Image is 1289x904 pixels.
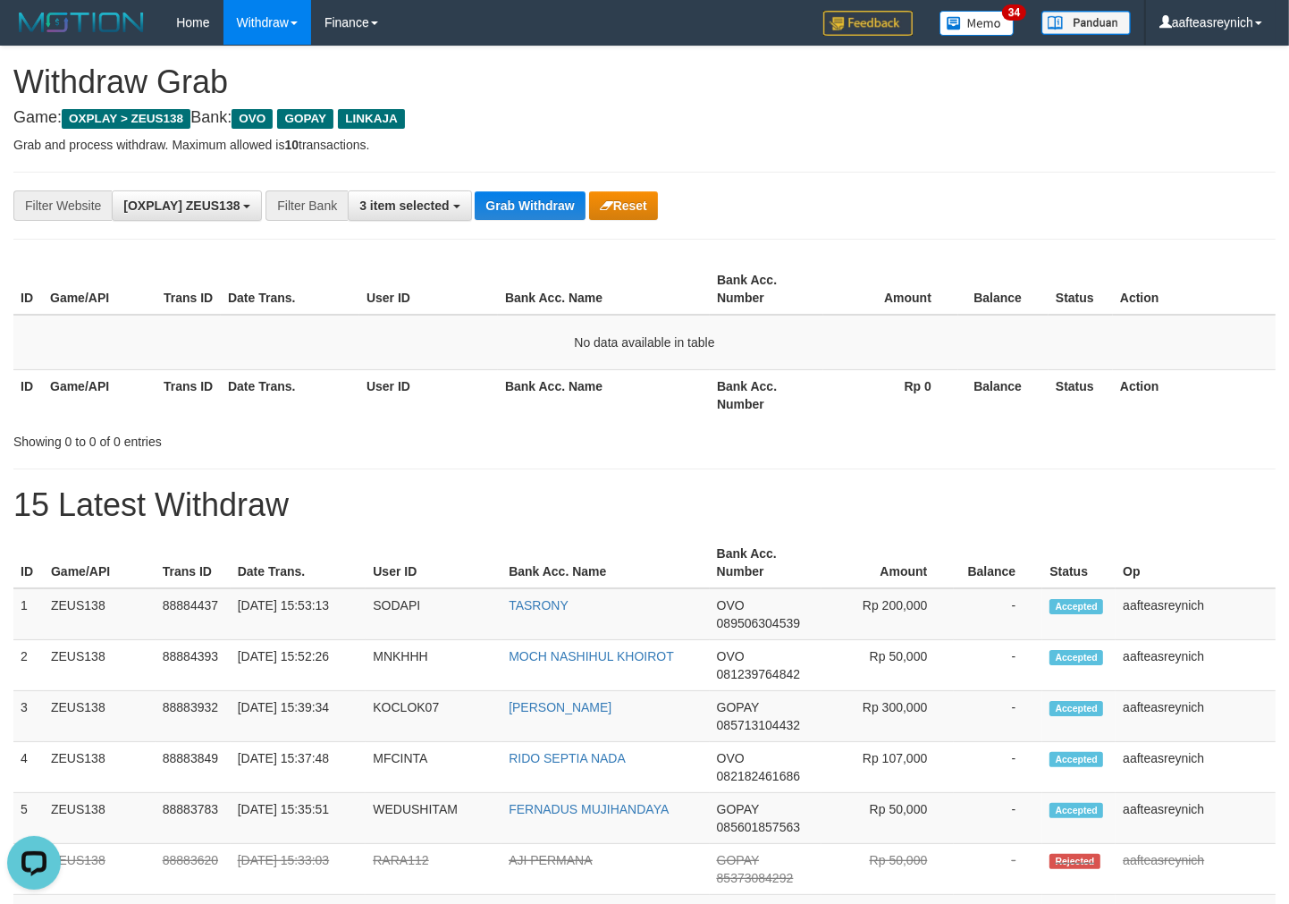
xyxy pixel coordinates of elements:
[62,109,190,129] span: OXPLAY > ZEUS138
[43,369,156,420] th: Game/API
[954,537,1042,588] th: Balance
[13,136,1276,154] p: Grab and process withdraw. Maximum allowed is transactions.
[509,598,569,613] a: TASRONY
[13,264,43,315] th: ID
[821,742,955,793] td: Rp 107,000
[717,616,800,630] span: Copy 089506304539 to clipboard
[44,588,156,640] td: ZEUS138
[1049,369,1113,420] th: Status
[1116,588,1276,640] td: aafteasreynich
[156,537,231,588] th: Trans ID
[821,844,955,895] td: Rp 50,000
[13,315,1276,370] td: No data available in table
[509,802,669,816] a: FERNADUS MUJIHANDAYA
[366,844,501,895] td: RARA112
[1049,264,1113,315] th: Status
[1049,803,1103,818] span: Accepted
[1049,854,1099,869] span: Rejected
[231,537,366,588] th: Date Trans.
[43,264,156,315] th: Game/API
[366,537,501,588] th: User ID
[13,109,1276,127] h4: Game: Bank:
[13,640,44,691] td: 2
[366,742,501,793] td: MFCINTA
[717,718,800,732] span: Copy 085713104432 to clipboard
[366,793,501,844] td: WEDUSHITAM
[1049,599,1103,614] span: Accepted
[13,742,44,793] td: 4
[13,369,43,420] th: ID
[717,871,794,885] span: Copy 85373084292 to clipboard
[359,199,449,213] span: 3 item selected
[156,793,231,844] td: 88883783
[509,853,592,867] a: AJI PERMANA
[509,649,674,663] a: MOCH NASHIHUL KHOIROT
[821,691,955,742] td: Rp 300,000
[1116,793,1276,844] td: aafteasreynich
[954,742,1042,793] td: -
[366,691,501,742] td: KOCLOK07
[958,264,1049,315] th: Balance
[954,691,1042,742] td: -
[509,751,626,765] a: RIDO SEPTIA NADA
[1041,11,1131,35] img: panduan.png
[939,11,1015,36] img: Button%20Memo.svg
[44,742,156,793] td: ZEUS138
[366,640,501,691] td: MNKHHH
[232,109,273,129] span: OVO
[7,7,61,61] button: Open LiveChat chat widget
[717,598,745,613] span: OVO
[265,190,348,221] div: Filter Bank
[1113,264,1276,315] th: Action
[156,742,231,793] td: 88883849
[821,537,955,588] th: Amount
[717,700,759,714] span: GOPAY
[1049,650,1103,665] span: Accepted
[231,742,366,793] td: [DATE] 15:37:48
[821,640,955,691] td: Rp 50,000
[44,844,156,895] td: ZEUS138
[717,649,745,663] span: OVO
[717,853,759,867] span: GOPAY
[823,11,913,36] img: Feedback.jpg
[13,537,44,588] th: ID
[954,844,1042,895] td: -
[717,667,800,681] span: Copy 081239764842 to clipboard
[1042,537,1116,588] th: Status
[44,793,156,844] td: ZEUS138
[348,190,471,221] button: 3 item selected
[13,691,44,742] td: 3
[717,802,759,816] span: GOPAY
[475,191,585,220] button: Grab Withdraw
[954,588,1042,640] td: -
[1116,691,1276,742] td: aafteasreynich
[1116,844,1276,895] td: aafteasreynich
[1049,701,1103,716] span: Accepted
[1116,742,1276,793] td: aafteasreynich
[821,588,955,640] td: Rp 200,000
[13,64,1276,100] h1: Withdraw Grab
[156,844,231,895] td: 88883620
[13,588,44,640] td: 1
[156,369,221,420] th: Trans ID
[589,191,658,220] button: Reset
[112,190,262,221] button: [OXPLAY] ZEUS138
[44,537,156,588] th: Game/API
[156,691,231,742] td: 88883932
[231,691,366,742] td: [DATE] 15:39:34
[221,369,359,420] th: Date Trans.
[284,138,299,152] strong: 10
[13,487,1276,523] h1: 15 Latest Withdraw
[501,537,709,588] th: Bank Acc. Name
[823,369,958,420] th: Rp 0
[1113,369,1276,420] th: Action
[717,820,800,834] span: Copy 085601857563 to clipboard
[958,369,1049,420] th: Balance
[156,588,231,640] td: 88884437
[13,190,112,221] div: Filter Website
[44,640,156,691] td: ZEUS138
[231,844,366,895] td: [DATE] 15:33:03
[231,588,366,640] td: [DATE] 15:53:13
[338,109,405,129] span: LINKAJA
[710,369,823,420] th: Bank Acc. Number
